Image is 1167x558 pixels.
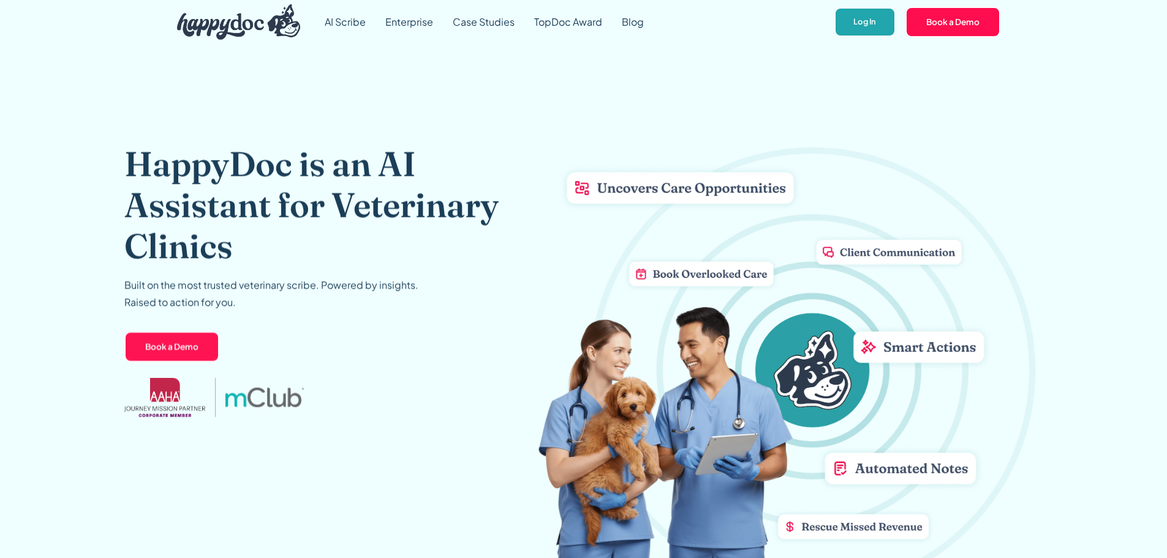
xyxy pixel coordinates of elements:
img: AAHA Advantage logo [124,377,205,417]
h1: HappyDoc is an AI Assistant for Veterinary Clinics [124,143,538,267]
img: mclub logo [225,387,303,407]
a: home [167,1,301,43]
a: Log In [834,7,895,37]
a: Book a Demo [124,331,219,362]
img: HappyDoc Logo: A happy dog with his ear up, listening. [177,4,301,40]
p: Built on the most trusted veterinary scribe. Powered by insights. Raised to action for you. [124,276,418,311]
a: Book a Demo [905,7,1000,37]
